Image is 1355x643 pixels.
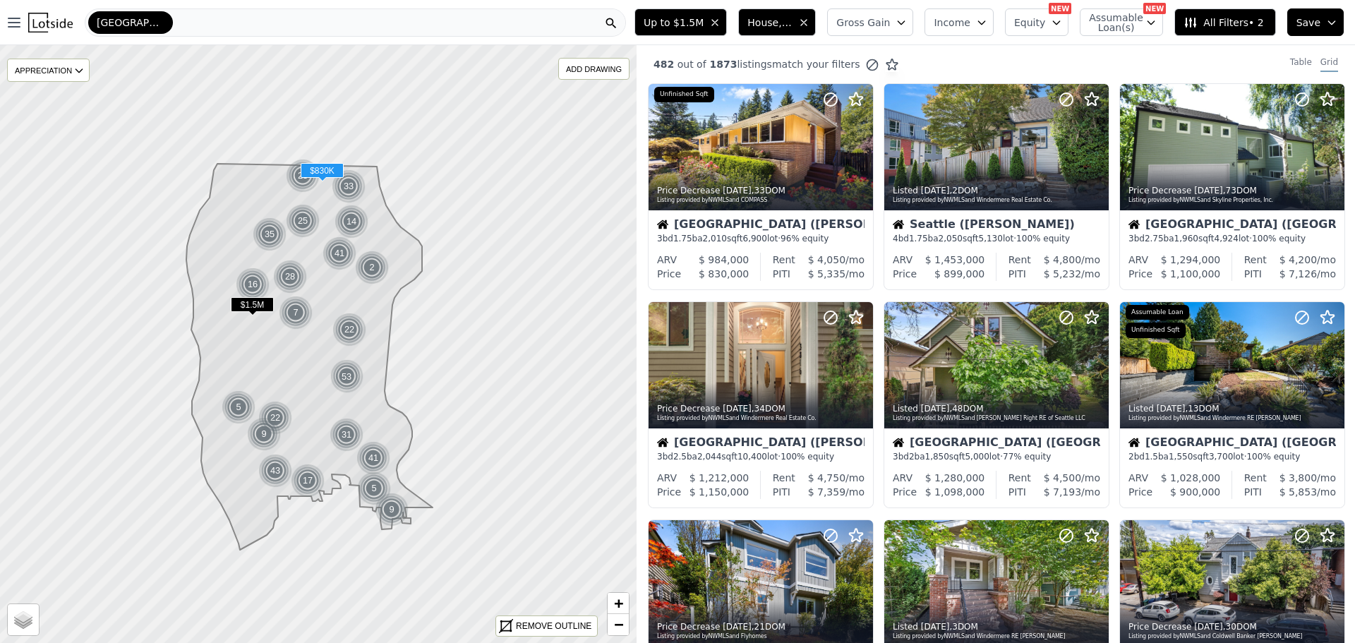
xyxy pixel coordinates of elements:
[893,451,1100,462] div: 3 bd 2 ba sqft lot · 77% equity
[1014,16,1045,30] span: Equity
[747,16,793,30] span: House, Multifamily
[1128,485,1152,499] div: Price
[258,454,292,488] div: 43
[375,493,409,527] div: 9
[1126,305,1189,320] div: Assumable Loan
[608,593,629,614] a: Zoom in
[893,632,1102,641] div: Listing provided by NWMLS and Windermere RE [PERSON_NAME]
[1080,8,1163,36] button: Assumable Loan(s)
[706,59,737,70] span: 1873
[247,417,282,451] img: g1.png
[236,268,270,301] img: g1.png
[965,452,989,462] span: 5,000
[1044,254,1081,265] span: $ 4,800
[330,418,363,452] div: 31
[1049,3,1071,14] div: NEW
[247,417,281,451] div: 9
[1005,8,1068,36] button: Equity
[689,486,749,498] span: $ 1,150,000
[772,57,860,71] span: match your filters
[884,301,1108,508] a: Listed [DATE],48DOMListing provided byNWMLSand [PERSON_NAME] Right RE of Seattle LLCHouse[GEOGRAP...
[330,418,364,452] img: g1.png
[1262,485,1336,499] div: /mo
[1128,196,1337,205] div: Listing provided by NWMLS and Skyline Properties, Inc.
[1128,451,1336,462] div: 2 bd 1.5 ba sqft lot · 100% equity
[699,254,749,265] span: $ 984,000
[1267,253,1336,267] div: /mo
[723,622,752,632] time: 2025-08-11 15:06
[657,471,677,485] div: ARV
[657,219,865,233] div: [GEOGRAPHIC_DATA] ([PERSON_NAME][GEOGRAPHIC_DATA])
[723,404,752,414] time: 2025-08-11 16:35
[291,464,325,498] div: 17
[1279,486,1317,498] span: $ 5,853
[925,472,985,483] span: $ 1,280,000
[697,452,721,462] span: 2,044
[1031,471,1100,485] div: /mo
[1194,186,1223,196] time: 2025-08-11 18:26
[1174,8,1275,36] button: All Filters• 2
[258,401,293,435] img: g1.png
[1128,437,1336,451] div: [GEOGRAPHIC_DATA] ([GEOGRAPHIC_DATA])
[222,390,255,424] div: 5
[1128,185,1337,196] div: Price Decrease , 73 DOM
[1279,472,1317,483] span: $ 3,800
[1157,404,1186,414] time: 2025-08-11 15:52
[925,452,949,462] span: 1,850
[1128,233,1336,244] div: 3 bd 2.75 ba sqft lot · 100% equity
[1161,254,1221,265] span: $ 1,294,000
[1244,485,1262,499] div: PITI
[921,622,950,632] time: 2025-08-11 14:55
[1026,485,1100,499] div: /mo
[657,185,866,196] div: Price Decrease , 33 DOM
[836,16,890,30] span: Gross Gain
[1161,472,1221,483] span: $ 1,028,000
[357,471,392,505] img: g1.png
[921,186,950,196] time: 2025-08-11 18:26
[1128,414,1337,423] div: Listing provided by NWMLS and Windermere RE [PERSON_NAME]
[301,163,344,178] span: $830K
[7,59,90,82] div: APPRECIATION
[332,313,367,347] img: g1.png
[893,219,904,230] img: House
[648,301,872,508] a: Price Decrease [DATE],34DOMListing provided byNWMLSand Windermere Real Estate Co.House[GEOGRAPHIC...
[1128,253,1148,267] div: ARV
[637,57,899,72] div: out of listings
[893,437,1100,451] div: [GEOGRAPHIC_DATA] ([GEOGRAPHIC_DATA])
[273,260,307,294] div: 28
[253,217,287,251] div: 35
[1215,234,1239,244] span: 4,924
[657,451,865,462] div: 3 bd 2.5 ba sqft lot · 100% equity
[773,267,790,281] div: PITI
[893,267,917,281] div: Price
[893,621,1102,632] div: Listed , 3 DOM
[1128,621,1337,632] div: Price Decrease , 30 DOM
[1008,485,1026,499] div: PITI
[893,403,1102,414] div: Listed , 48 DOM
[893,196,1102,205] div: Listing provided by NWMLS and Windermere Real Estate Co.
[893,471,913,485] div: ARV
[1128,632,1337,641] div: Listing provided by NWMLS and Coldwell Banker [PERSON_NAME]
[634,8,727,36] button: Up to $1.5M
[893,233,1100,244] div: 4 bd 1.75 ba sqft lot · 100% equity
[657,485,681,499] div: Price
[1128,437,1140,448] img: House
[1209,452,1233,462] span: 3,700
[332,313,366,347] div: 22
[808,486,845,498] span: $ 7,359
[1244,267,1262,281] div: PITI
[644,16,704,30] span: Up to $1.5M
[355,251,390,284] img: g1.png
[1119,83,1344,290] a: Price Decrease [DATE],73DOMListing provided byNWMLSand Skyline Properties, Inc.House[GEOGRAPHIC_D...
[1279,268,1317,280] span: $ 7,126
[657,233,865,244] div: 3 bd 1.75 ba sqft lot · 96% equity
[332,169,366,203] img: g1.png
[1128,471,1148,485] div: ARV
[893,185,1102,196] div: Listed , 2 DOM
[559,59,629,79] div: ADD DRAWING
[657,437,865,451] div: [GEOGRAPHIC_DATA] ([PERSON_NAME][GEOGRAPHIC_DATA])
[657,414,866,423] div: Listing provided by NWMLS and Windermere Real Estate Co.
[925,486,985,498] span: $ 1,098,000
[893,219,1100,233] div: Seattle ([PERSON_NAME])
[1119,301,1344,508] a: Listed [DATE],13DOMListing provided byNWMLSand Windermere RE [PERSON_NAME]Assumable LoanUnfinishe...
